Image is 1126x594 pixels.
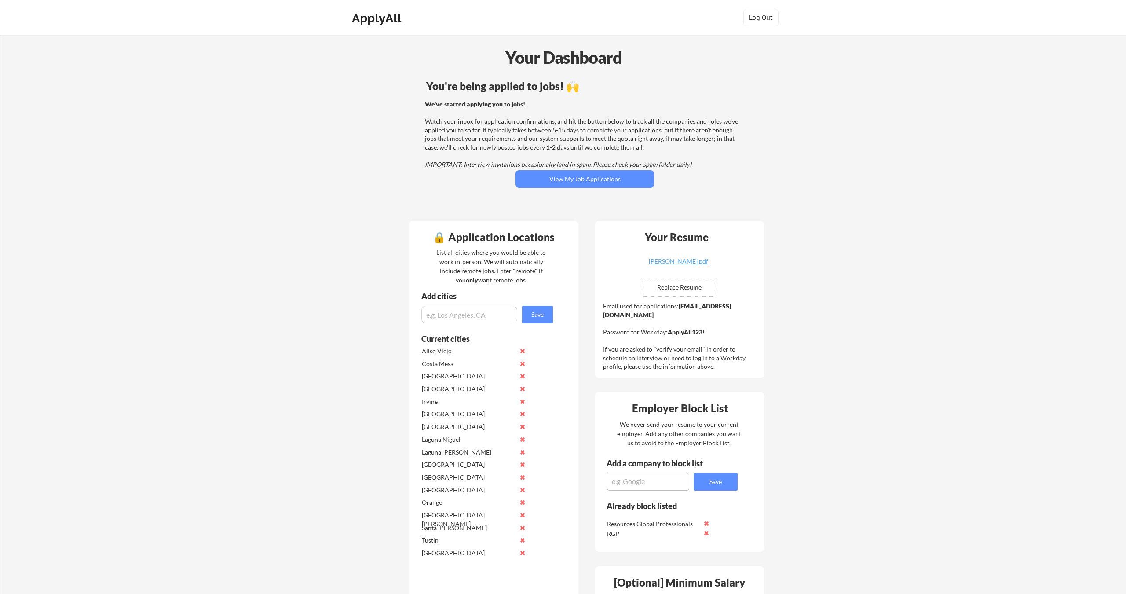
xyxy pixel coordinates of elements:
[668,328,705,336] strong: ApplyAll123!
[422,473,515,482] div: [GEOGRAPHIC_DATA]
[421,292,555,300] div: Add cities
[421,306,517,323] input: e.g. Los Angeles, CA
[425,100,742,169] div: Watch your inbox for application confirmations, and hit the button below to track all the compani...
[422,524,515,532] div: Santa [PERSON_NAME]
[743,9,779,26] button: Log Out
[431,248,552,285] div: List all cities where you would be able to work in-person. We will automatically include remote j...
[1,45,1126,70] div: Your Dashboard
[422,347,515,356] div: Aliso Viejo
[616,420,742,447] div: We never send your resume to your current employer. Add any other companies you want us to avoid ...
[522,306,553,323] button: Save
[603,302,731,319] strong: [EMAIL_ADDRESS][DOMAIN_NAME]
[603,302,758,371] div: Email used for applications: Password for Workday: If you are asked to "verify your email" in ord...
[422,435,515,444] div: Laguna Niguel
[607,520,700,528] div: Resources Global Professionals
[515,170,654,188] button: View My Job Applications
[422,536,515,545] div: Tustin
[422,498,515,507] div: Orange
[598,577,761,588] div: [Optional] Minimum Salary
[421,335,543,343] div: Current cities
[352,11,404,26] div: ApplyAll
[626,258,731,272] a: [PERSON_NAME].pdf
[422,448,515,457] div: Laguna [PERSON_NAME]
[607,529,700,538] div: RGP
[422,549,515,557] div: [GEOGRAPHIC_DATA]
[694,473,738,491] button: Save
[466,276,478,284] strong: only
[422,397,515,406] div: Irvine
[425,161,692,168] em: IMPORTANT: Interview invitations occasionally land in spam. Please check your spam folder daily!
[422,410,515,418] div: [GEOGRAPHIC_DATA]
[633,232,720,242] div: Your Resume
[422,460,515,469] div: [GEOGRAPHIC_DATA]
[412,232,575,242] div: 🔒 Application Locations
[422,486,515,495] div: [GEOGRAPHIC_DATA]
[422,372,515,381] div: [GEOGRAPHIC_DATA]
[422,511,515,528] div: [GEOGRAPHIC_DATA][PERSON_NAME]
[425,100,525,108] strong: We've started applying you to jobs!
[626,258,731,264] div: [PERSON_NAME].pdf
[426,81,743,92] div: You're being applied to jobs! 🙌
[422,359,515,368] div: Costa Mesa
[422,385,515,393] div: [GEOGRAPHIC_DATA]
[607,459,717,467] div: Add a company to block list
[607,502,726,510] div: Already block listed
[598,403,762,414] div: Employer Block List
[422,422,515,431] div: [GEOGRAPHIC_DATA]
